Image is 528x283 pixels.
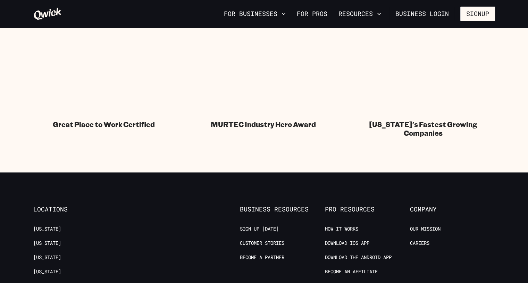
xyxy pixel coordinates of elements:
[221,8,288,20] button: For Businesses
[410,206,495,213] span: Company
[410,226,441,232] a: Our Mission
[240,240,284,247] a: Customer stories
[194,36,333,129] a: MURTEC Industry Hero Award
[325,240,369,247] a: Download IOS App
[325,206,410,213] span: Pro Resources
[53,120,155,129] span: Great Place to Work Certified
[389,7,455,21] a: Business Login
[33,240,61,247] a: [US_STATE]
[35,36,174,129] a: Great Place to Work Certified
[240,206,325,213] span: Business Resources
[356,120,490,138] span: [US_STATE]'s Fastest Growing Companies
[33,254,61,261] a: [US_STATE]
[294,8,330,20] a: For Pros
[410,240,429,247] a: Careers
[33,206,118,213] span: Locations
[33,226,61,232] a: [US_STATE]
[211,120,316,129] span: MURTEC Industry Hero Award
[325,268,378,275] a: Become an Affiliate
[325,226,358,232] a: How it Works
[336,8,384,20] button: Resources
[33,268,61,275] a: [US_STATE]
[240,254,284,261] a: Become a Partner
[460,7,495,21] button: Signup
[325,254,392,261] a: Download the Android App
[240,226,279,232] a: Sign up [DATE]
